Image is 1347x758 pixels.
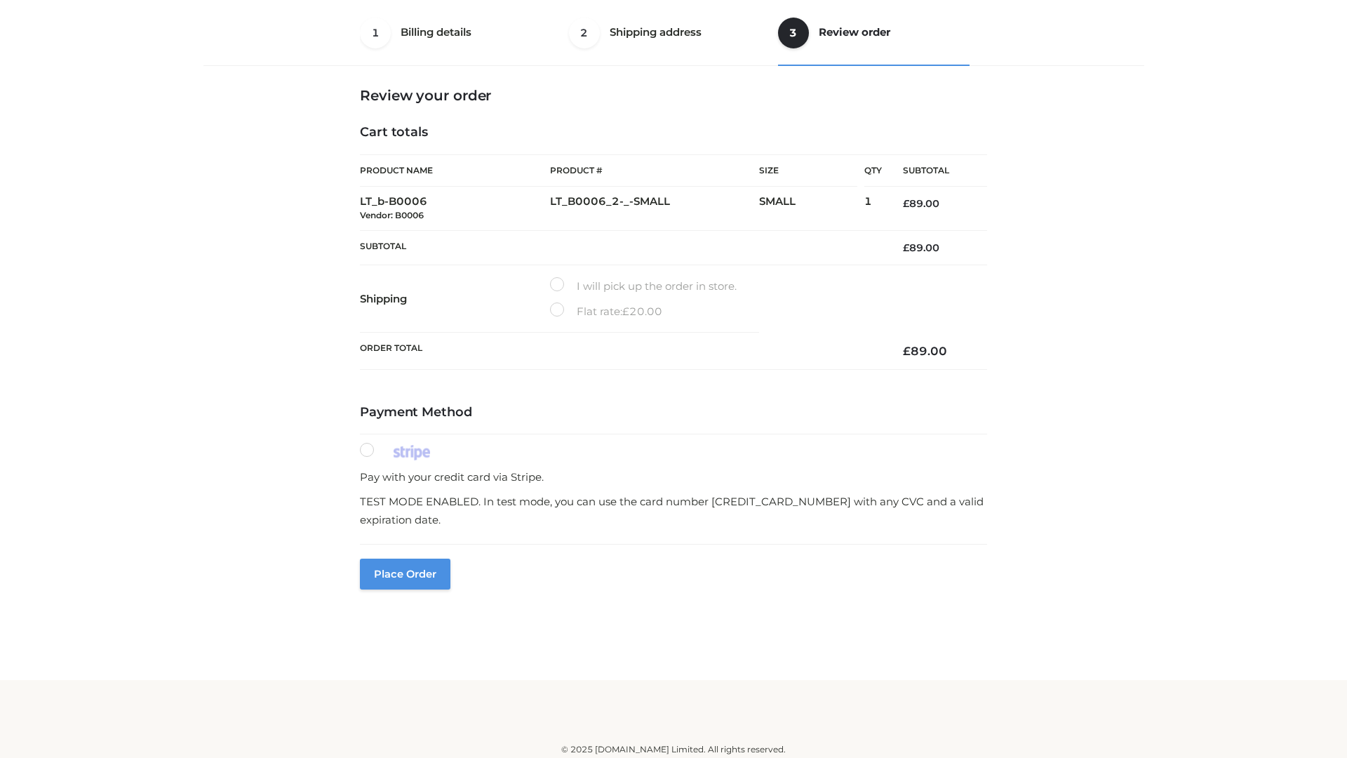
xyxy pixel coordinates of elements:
th: Subtotal [882,155,987,187]
small: Vendor: B0006 [360,210,424,220]
span: £ [903,241,909,254]
th: Product # [550,154,759,187]
span: £ [903,197,909,210]
h4: Payment Method [360,405,987,420]
p: TEST MODE ENABLED. In test mode, you can use the card number [CREDIT_CARD_NUMBER] with any CVC an... [360,493,987,528]
div: © 2025 [DOMAIN_NAME] Limited. All rights reserved. [208,743,1139,757]
td: LT_b-B0006 [360,187,550,231]
span: £ [903,344,911,358]
h3: Review your order [360,87,987,104]
th: Subtotal [360,230,882,265]
h4: Cart totals [360,125,987,140]
span: £ [622,305,629,318]
bdi: 20.00 [622,305,662,318]
p: Pay with your credit card via Stripe. [360,468,987,486]
th: Product Name [360,154,550,187]
td: LT_B0006_2-_-SMALL [550,187,759,231]
label: I will pick up the order in store. [550,277,737,295]
td: 1 [864,187,882,231]
th: Order Total [360,333,882,370]
th: Shipping [360,265,550,333]
th: Size [759,155,857,187]
bdi: 89.00 [903,241,939,254]
button: Place order [360,559,450,590]
label: Flat rate: [550,302,662,321]
bdi: 89.00 [903,344,947,358]
td: SMALL [759,187,864,231]
th: Qty [864,154,882,187]
bdi: 89.00 [903,197,939,210]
